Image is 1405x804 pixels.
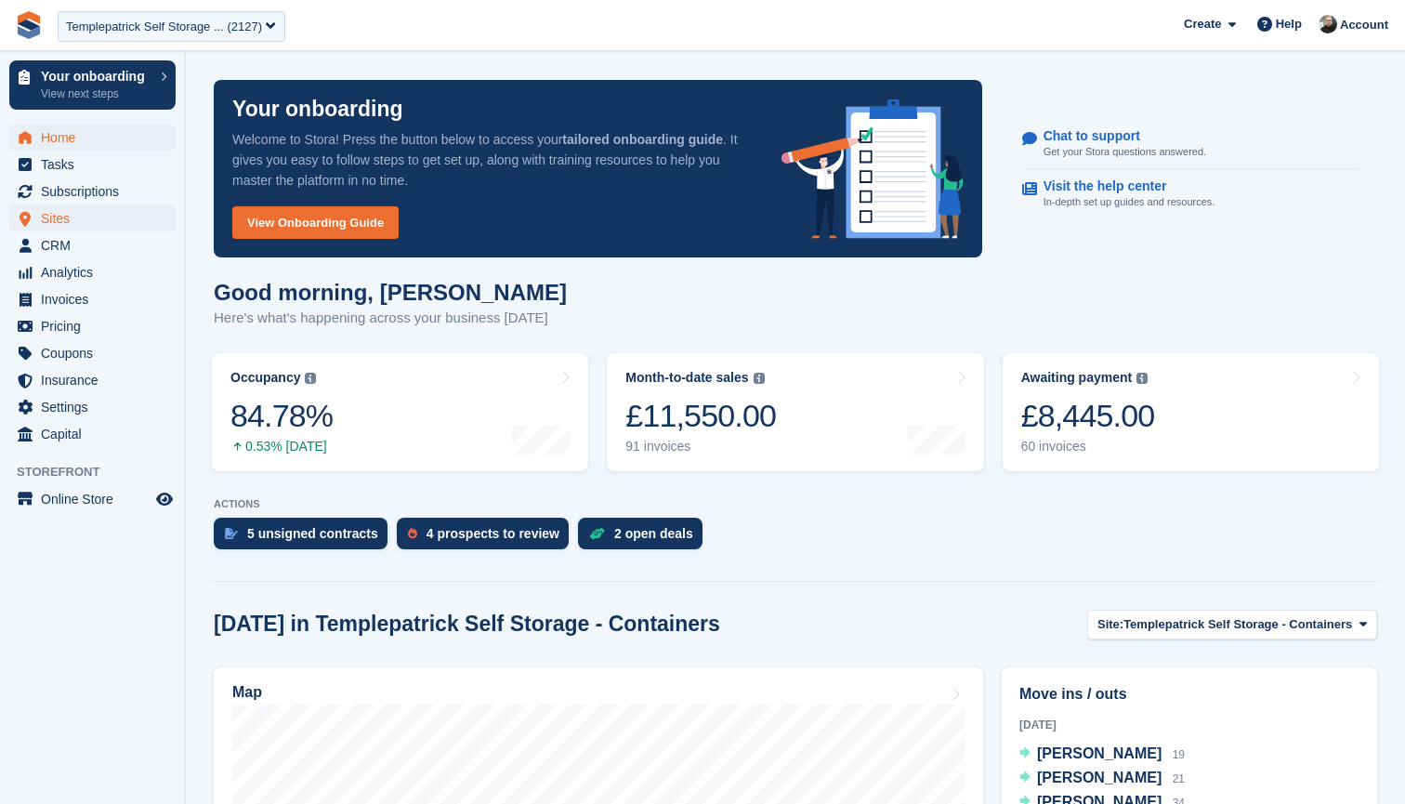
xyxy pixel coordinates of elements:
span: Analytics [41,259,152,285]
span: Storefront [17,463,185,481]
div: £8,445.00 [1021,397,1155,435]
a: menu [9,394,176,420]
a: 2 open deals [578,518,712,559]
div: 5 unsigned contracts [247,526,378,541]
p: Get your Stora questions answered. [1044,144,1206,160]
span: Coupons [41,340,152,366]
a: 5 unsigned contracts [214,518,397,559]
p: Your onboarding [41,70,151,83]
a: [PERSON_NAME] 21 [1019,767,1185,791]
span: Tasks [41,152,152,178]
a: [PERSON_NAME] 19 [1019,743,1185,767]
span: [PERSON_NAME] [1037,770,1162,785]
div: Month-to-date sales [625,370,748,386]
div: £11,550.00 [625,397,776,435]
span: Subscriptions [41,178,152,204]
h2: Move ins / outs [1019,683,1359,705]
a: 4 prospects to review [397,518,578,559]
div: [DATE] [1019,717,1359,733]
span: CRM [41,232,152,258]
div: 4 prospects to review [427,526,559,541]
p: In-depth set up guides and resources. [1044,194,1215,210]
a: menu [9,286,176,312]
h2: Map [232,684,262,701]
span: Sites [41,205,152,231]
p: Visit the help center [1044,178,1201,194]
span: Account [1340,16,1388,34]
a: menu [9,421,176,447]
div: Awaiting payment [1021,370,1133,386]
div: Occupancy [230,370,300,386]
p: View next steps [41,86,151,102]
a: menu [9,205,176,231]
span: Insurance [41,367,152,393]
span: Site: [1097,615,1123,634]
strong: tailored onboarding guide [562,132,723,147]
a: View Onboarding Guide [232,206,399,239]
span: Home [41,125,152,151]
a: Preview store [153,488,176,510]
a: menu [9,259,176,285]
a: menu [9,152,176,178]
span: Create [1184,15,1221,33]
img: prospect-51fa495bee0391a8d652442698ab0144808aea92771e9ea1ae160a38d050c398.svg [408,528,417,539]
a: menu [9,178,176,204]
p: Chat to support [1044,128,1191,144]
a: menu [9,125,176,151]
div: 84.78% [230,397,333,435]
a: Your onboarding View next steps [9,60,176,110]
span: 19 [1173,748,1185,761]
span: Capital [41,421,152,447]
span: Online Store [41,486,152,512]
a: menu [9,340,176,366]
span: 21 [1173,772,1185,785]
div: 91 invoices [625,439,776,455]
img: icon-info-grey-7440780725fd019a000dd9b08b2336e03edf1995a4989e88bcd33f0948082b44.svg [305,373,316,384]
img: contract_signature_icon-13c848040528278c33f63329250d36e43548de30e8caae1d1a13099fd9432cc5.svg [225,528,238,539]
p: ACTIONS [214,498,1377,510]
button: Site: Templepatrick Self Storage - Containers [1087,610,1377,640]
a: menu [9,313,176,339]
div: Templepatrick Self Storage ... (2127) [66,18,262,36]
div: 0.53% [DATE] [230,439,333,455]
div: 2 open deals [614,526,693,541]
span: Pricing [41,313,152,339]
span: Settings [41,394,152,420]
a: Chat to support Get your Stora questions answered. [1022,119,1359,170]
span: Help [1276,15,1302,33]
a: Awaiting payment £8,445.00 60 invoices [1003,353,1379,471]
a: Visit the help center In-depth set up guides and resources. [1022,169,1359,219]
a: menu [9,486,176,512]
p: Here's what's happening across your business [DATE] [214,308,567,329]
img: onboarding-info-6c161a55d2c0e0a8cae90662b2fe09162a5109e8cc188191df67fb4f79e88e88.svg [781,99,964,239]
img: deal-1b604bf984904fb50ccaf53a9ad4b4a5d6e5aea283cecdc64d6e3604feb123c2.svg [589,527,605,540]
h1: Good morning, [PERSON_NAME] [214,280,567,305]
p: Your onboarding [232,99,403,120]
a: Month-to-date sales £11,550.00 91 invoices [607,353,983,471]
a: menu [9,232,176,258]
a: menu [9,367,176,393]
img: stora-icon-8386f47178a22dfd0bd8f6a31ec36ba5ce8667c1dd55bd0f319d3a0aa187defe.svg [15,11,43,39]
span: [PERSON_NAME] [1037,745,1162,761]
span: Templepatrick Self Storage - Containers [1123,615,1352,634]
div: 60 invoices [1021,439,1155,455]
img: Tom Huddleston [1319,15,1337,33]
h2: [DATE] in Templepatrick Self Storage - Containers [214,612,720,637]
a: Occupancy 84.78% 0.53% [DATE] [212,353,588,471]
span: Invoices [41,286,152,312]
img: icon-info-grey-7440780725fd019a000dd9b08b2336e03edf1995a4989e88bcd33f0948082b44.svg [1136,373,1148,384]
img: icon-info-grey-7440780725fd019a000dd9b08b2336e03edf1995a4989e88bcd33f0948082b44.svg [754,373,765,384]
p: Welcome to Stora! Press the button below to access your . It gives you easy to follow steps to ge... [232,129,752,191]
